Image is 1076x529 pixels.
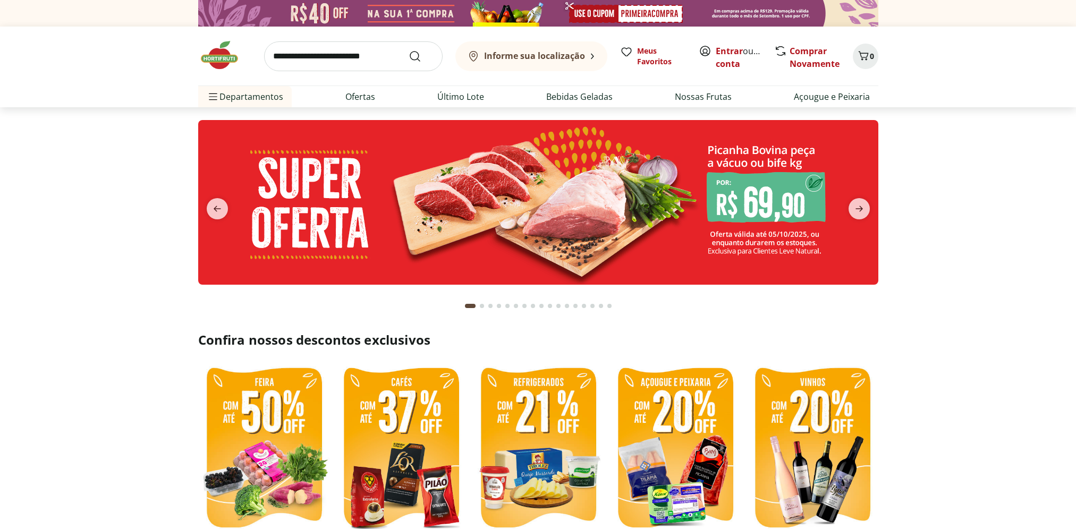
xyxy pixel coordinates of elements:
button: Carrinho [853,44,878,69]
button: Go to page 6 from fs-carousel [512,293,520,319]
a: Bebidas Geladas [546,90,613,103]
a: Comprar Novamente [790,45,840,70]
button: Go to page 9 from fs-carousel [537,293,546,319]
button: Go to page 12 from fs-carousel [563,293,571,319]
span: 0 [870,51,874,61]
button: Go to page 13 from fs-carousel [571,293,580,319]
input: search [264,41,443,71]
h2: Confira nossos descontos exclusivos [198,331,878,348]
button: Menu [207,84,219,109]
button: Submit Search [409,50,434,63]
button: Go to page 2 from fs-carousel [478,293,486,319]
button: Go to page 14 from fs-carousel [580,293,588,319]
a: Entrar [716,45,743,57]
button: Go to page 7 from fs-carousel [520,293,529,319]
button: Go to page 8 from fs-carousel [529,293,537,319]
button: Go to page 4 from fs-carousel [495,293,503,319]
img: Hortifruti [198,39,251,71]
a: Açougue e Peixaria [794,90,870,103]
button: Go to page 11 from fs-carousel [554,293,563,319]
button: Go to page 17 from fs-carousel [605,293,614,319]
button: Go to page 3 from fs-carousel [486,293,495,319]
a: Criar conta [716,45,774,70]
a: Nossas Frutas [675,90,732,103]
span: ou [716,45,763,70]
img: super oferta [198,120,878,285]
button: Informe sua localização [455,41,607,71]
a: Ofertas [345,90,375,103]
button: Go to page 10 from fs-carousel [546,293,554,319]
button: previous [198,198,236,219]
a: Meus Favoritos [620,46,686,67]
button: Go to page 16 from fs-carousel [597,293,605,319]
span: Departamentos [207,84,283,109]
button: Go to page 15 from fs-carousel [588,293,597,319]
b: Informe sua localização [484,50,585,62]
button: next [840,198,878,219]
span: Meus Favoritos [637,46,686,67]
button: Go to page 5 from fs-carousel [503,293,512,319]
a: Último Lote [437,90,484,103]
button: Current page from fs-carousel [463,293,478,319]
